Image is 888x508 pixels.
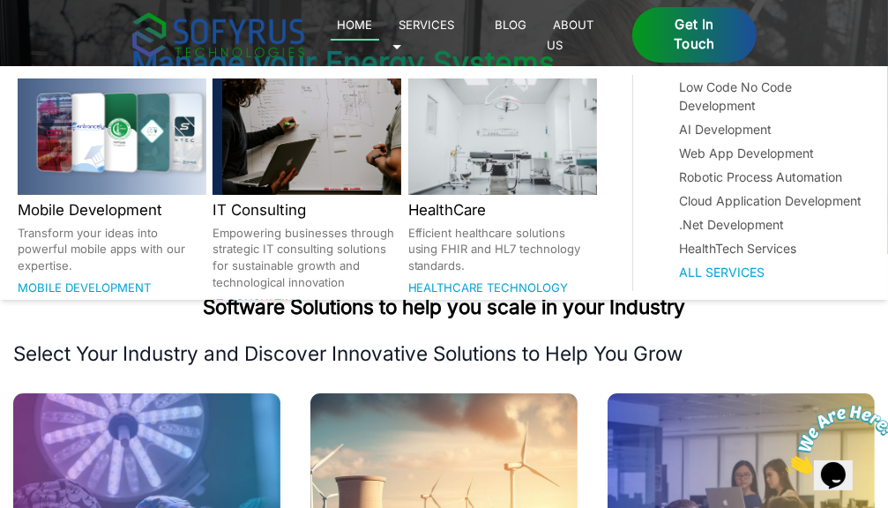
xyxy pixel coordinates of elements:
a: Blog [489,14,534,35]
h2: Mobile Development [18,198,206,221]
h2: IT Consulting [213,198,401,221]
p: Efficient healthcare solutions using FHIR and HL7 technology standards. [408,225,597,274]
h2: HealthCare [408,198,597,221]
a: AI Development [680,120,864,138]
a: Cloud Application Development [680,191,864,210]
a: About Us [547,14,594,55]
a: IT Consulting [213,296,302,310]
p: Select Your Industry and Discover Innovative Solutions to Help You Grow [13,340,875,367]
a: Robotic Process Automation [680,168,864,186]
a: HealthTech Services [680,239,864,258]
p: Transform your ideas into powerful mobile apps with our expertise. [18,225,206,274]
a: Services 🞃 [392,14,455,55]
a: Web App Development [680,144,864,162]
img: sofyrus [132,12,304,57]
a: Home [331,14,379,41]
iframe: chat widget [779,398,888,482]
a: Get in Touch [632,7,756,63]
a: Low Code No Code Development [680,78,864,115]
a: .Net Development [680,215,864,234]
a: Mobile Development [18,280,151,295]
a: Healthcare Technology Consulting [408,280,569,315]
a: All Services [680,263,864,281]
img: Chat attention grabber [7,7,116,77]
h2: Software Solutions to help you scale in your Industry [13,294,875,320]
p: Empowering businesses through strategic IT consulting solutions for sustainable growth and techno... [213,225,401,291]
